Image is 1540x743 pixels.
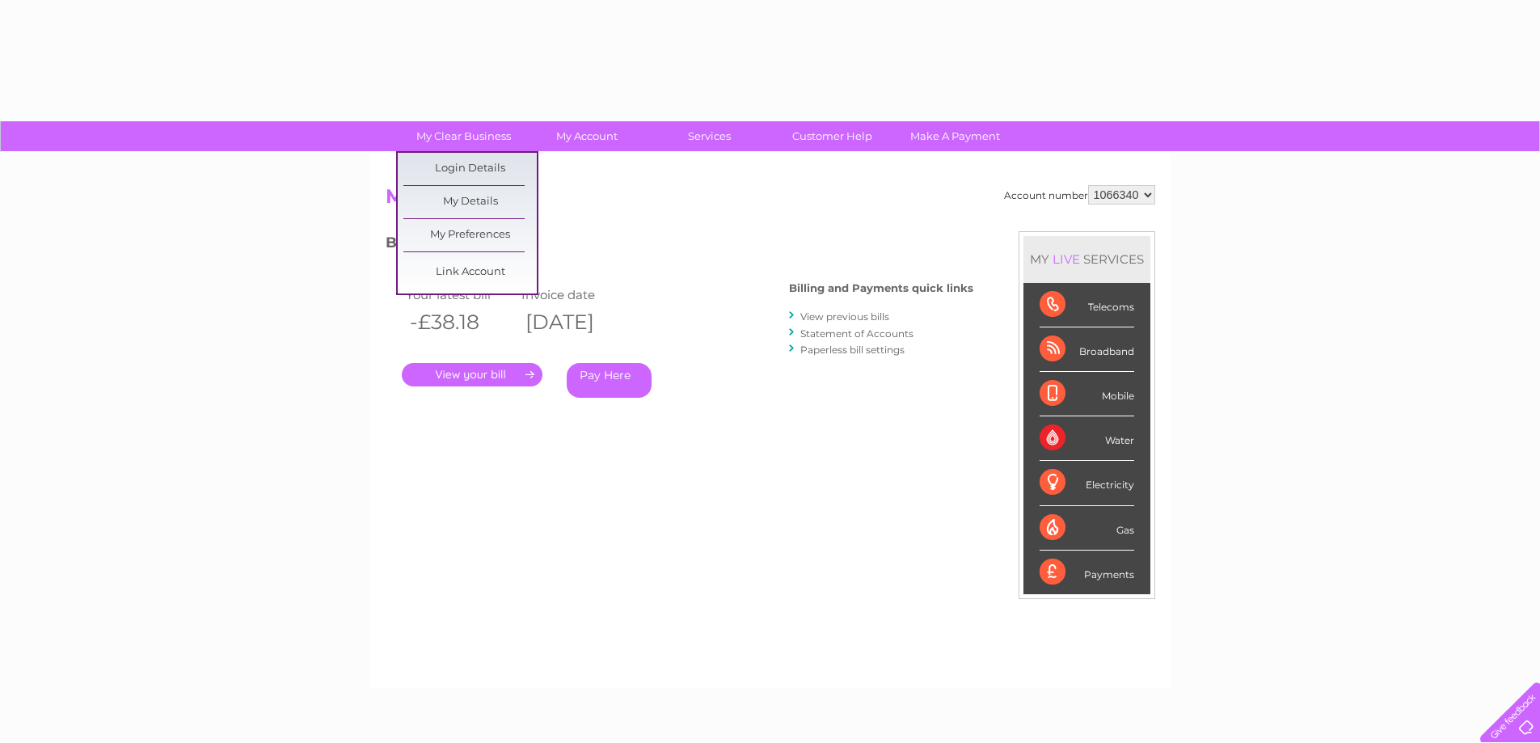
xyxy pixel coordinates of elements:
div: Broadband [1040,327,1134,372]
div: MY SERVICES [1023,236,1150,282]
div: Payments [1040,551,1134,594]
a: Services [643,121,776,151]
h2: My Account [386,185,1155,216]
a: Customer Help [766,121,899,151]
td: Invoice date [517,284,634,306]
a: Make A Payment [888,121,1022,151]
div: Account number [1004,185,1155,205]
div: LIVE [1049,251,1083,267]
div: Water [1040,416,1134,461]
a: My Account [520,121,653,151]
h4: Billing and Payments quick links [789,282,973,294]
div: Gas [1040,506,1134,551]
a: Statement of Accounts [800,327,913,340]
a: View previous bills [800,310,889,323]
th: [DATE] [517,306,634,339]
a: Paperless bill settings [800,344,905,356]
div: Telecoms [1040,283,1134,327]
a: Link Account [403,256,537,289]
div: Mobile [1040,372,1134,416]
h3: Bills and Payments [386,231,973,260]
th: -£38.18 [402,306,518,339]
a: My Details [403,186,537,218]
a: My Clear Business [397,121,530,151]
a: . [402,363,542,386]
a: Pay Here [567,363,652,398]
a: Login Details [403,153,537,185]
div: Electricity [1040,461,1134,505]
a: My Preferences [403,219,537,251]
